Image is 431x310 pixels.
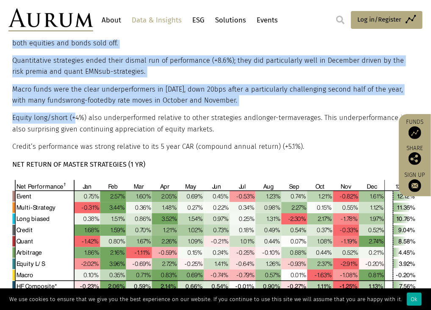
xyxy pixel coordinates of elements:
span: Log in/Register [357,14,401,25]
strong: NET RETURN OF MASTER STRATEGIES (1 YR) [12,161,145,169]
a: Funds [403,118,427,139]
a: ESG [190,12,207,28]
p: Macro funds were the clear underperformers in [DATE], down 20bps after a particularly challenging... [12,84,417,107]
span: wrong-footed [66,97,108,105]
p: Equity long/short (+4%) also underperformed relative to other strategies and averages. This under... [12,113,417,135]
a: About [99,12,123,28]
div: Share [403,145,427,165]
img: Share this post [409,152,421,165]
img: Access Funds [409,126,421,139]
p: Quantitative strategies ended their dismal run of performance (+8.6%); they did particularly well... [12,56,417,78]
img: Aurum [8,8,93,31]
a: Solutions [213,12,248,28]
p: Credit’s performance was strong relative to its 5 year CAR (compound annual return) (+5.1%). [12,142,417,153]
a: Sign up [403,171,427,192]
img: Sign up to our newsletter [409,179,421,192]
a: Events [254,12,280,28]
img: search.svg [336,16,345,24]
a: Log in/Register [351,11,423,29]
a: Data & Insights [130,12,184,28]
span: sub-strategies [99,68,144,76]
span: longer-term [256,114,293,122]
div: Ok [407,293,422,306]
